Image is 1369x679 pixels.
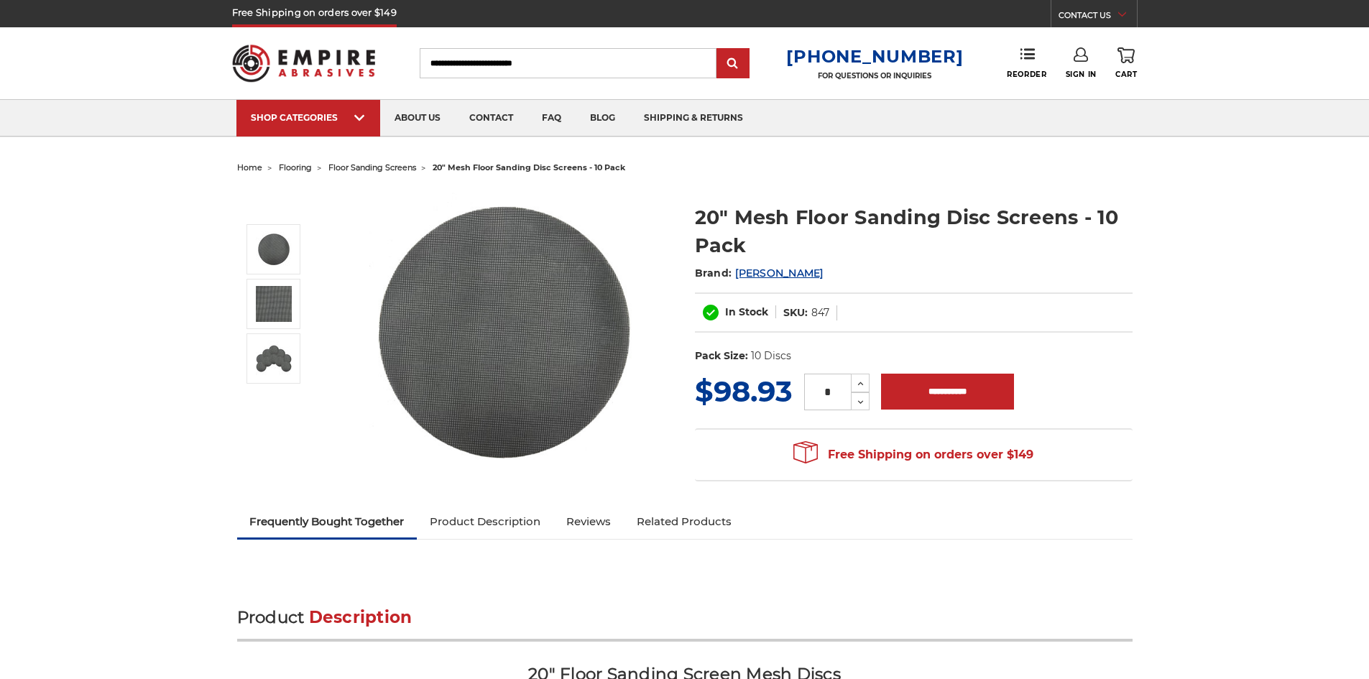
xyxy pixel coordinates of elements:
[256,286,292,322] img: 20" Sandscreen Mesh Disc
[695,267,732,280] span: Brand:
[624,506,745,537] a: Related Products
[309,607,412,627] span: Description
[455,100,527,137] a: contact
[256,231,292,267] img: 20" Floor Sanding Mesh Screen
[786,46,963,67] a: [PHONE_NUMBER]
[237,607,305,627] span: Product
[251,112,366,123] div: SHOP CATEGORIES
[527,100,576,137] a: faq
[417,506,553,537] a: Product Description
[695,374,793,409] span: $98.93
[433,162,625,172] span: 20" mesh floor sanding disc screens - 10 pack
[553,506,624,537] a: Reviews
[576,100,630,137] a: blog
[237,506,418,537] a: Frequently Bought Together
[725,305,768,318] span: In Stock
[719,50,747,78] input: Submit
[237,162,262,172] a: home
[360,188,647,476] img: 20" Floor Sanding Mesh Screen
[232,35,376,91] img: Empire Abrasives
[1066,70,1097,79] span: Sign In
[328,162,416,172] a: floor sanding screens
[1115,70,1137,79] span: Cart
[256,341,292,377] img: 20" Silicon Carbide Sandscreen Floor Sanding Disc
[695,348,748,364] dt: Pack Size:
[1059,7,1137,27] a: CONTACT US
[380,100,455,137] a: about us
[783,305,808,320] dt: SKU:
[695,203,1133,259] h1: 20" Mesh Floor Sanding Disc Screens - 10 Pack
[630,100,757,137] a: shipping & returns
[793,440,1033,469] span: Free Shipping on orders over $149
[1007,70,1046,79] span: Reorder
[1007,47,1046,78] a: Reorder
[279,162,312,172] a: flooring
[786,71,963,80] p: FOR QUESTIONS OR INQUIRIES
[1115,47,1137,79] a: Cart
[751,348,791,364] dd: 10 Discs
[811,305,829,320] dd: 847
[735,267,823,280] a: [PERSON_NAME]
